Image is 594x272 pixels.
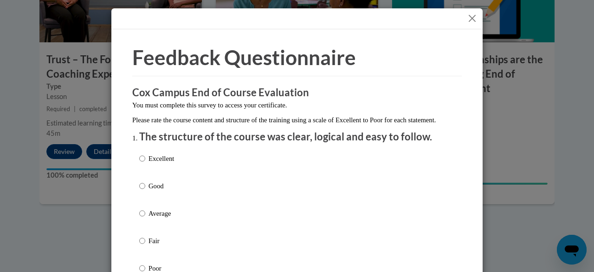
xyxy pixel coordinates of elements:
[139,181,145,191] input: Good
[466,13,478,24] button: Close
[139,208,145,219] input: Average
[132,86,462,100] h3: Cox Campus End of Course Evaluation
[148,181,174,191] p: Good
[132,45,356,69] span: Feedback Questionnaire
[132,100,462,110] p: You must complete this survey to access your certificate.
[148,153,174,164] p: Excellent
[139,236,145,246] input: Fair
[148,208,174,219] p: Average
[132,115,462,125] p: Please rate the course content and structure of the training using a scale of Excellent to Poor f...
[148,236,174,246] p: Fair
[139,153,145,164] input: Excellent
[139,130,455,144] p: The structure of the course was clear, logical and easy to follow.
